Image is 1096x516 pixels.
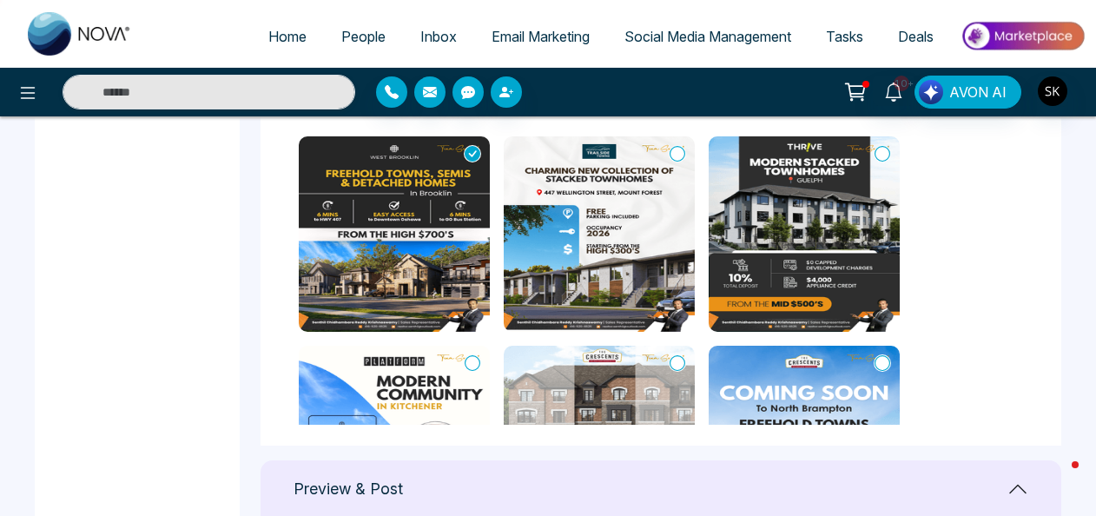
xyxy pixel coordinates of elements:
[299,136,490,332] img: WEST BROOKLIN.png
[809,20,881,53] a: Tasks
[898,28,934,45] span: Deals
[919,80,943,104] img: Lead Flow
[624,28,791,45] span: Social Media Management
[324,20,403,53] a: People
[960,17,1086,56] img: Market-place.gif
[881,20,951,53] a: Deals
[894,76,909,91] span: 10+
[403,20,474,53] a: Inbox
[504,136,695,332] img: Trailside Town (55).png
[268,28,307,45] span: Home
[294,480,403,499] h1: Preview & Post
[873,76,914,106] a: 10+
[826,28,863,45] span: Tasks
[420,28,457,45] span: Inbox
[492,28,590,45] span: Email Marketing
[607,20,809,53] a: Social Media Management
[474,20,607,53] a: Email Marketing
[709,136,900,332] img: Thrive in Guelph (59).png
[1037,457,1079,499] iframe: Intercom live chat
[914,76,1021,109] button: AVON AI
[1038,76,1067,106] img: User Avatar
[341,28,386,45] span: People
[28,12,132,56] img: Nova CRM Logo
[949,82,1007,103] span: AVON AI
[251,20,324,53] a: Home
